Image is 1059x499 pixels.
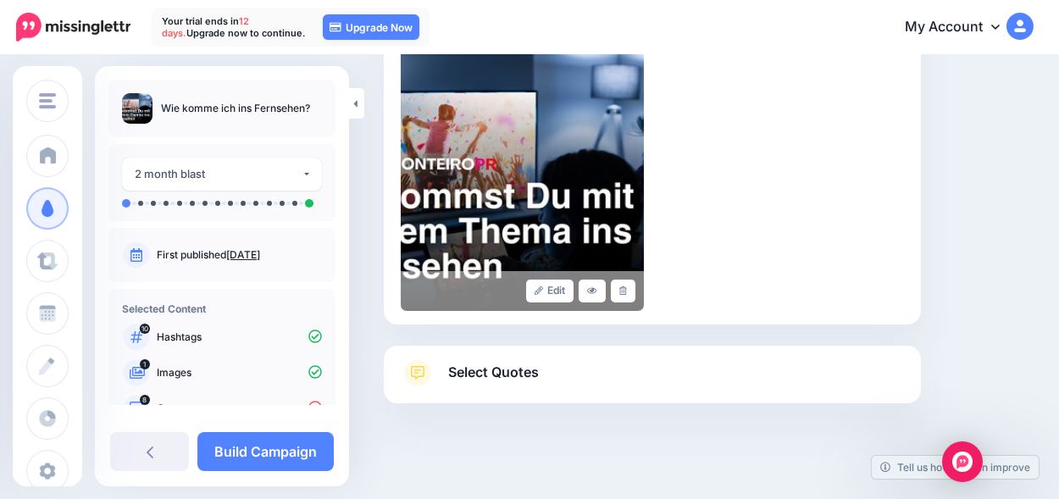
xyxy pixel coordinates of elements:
img: Missinglettr [16,13,130,42]
button: 2 month blast [122,158,322,191]
span: 1 [140,359,150,369]
a: Upgrade Now [323,14,419,40]
p: Hashtags [157,330,322,345]
img: menu.png [39,93,56,108]
a: Tell us how we can improve [872,456,1039,479]
span: Select Quotes [448,361,539,384]
a: [DATE] [226,248,260,261]
a: Select Quotes [401,359,904,403]
p: First published [157,247,322,263]
p: Images [157,365,322,380]
img: 720caaed2027e53a060e975e1bdfde28_thumb.jpg [122,93,152,124]
span: 12 days. [162,15,249,39]
span: 10 [140,324,150,334]
p: Your trial ends in Upgrade now to continue. [162,15,306,39]
p: Quotes [157,401,322,416]
img: 720caaed2027e53a060e975e1bdfde28_large.jpg [401,40,644,311]
span: 8 [140,395,150,405]
h4: Selected Content [122,302,322,315]
a: Edit [526,280,574,302]
div: Open Intercom Messenger [942,441,983,482]
a: My Account [888,7,1034,48]
p: Wie komme ich ins Fernsehen? [161,100,310,117]
div: 2 month blast [135,164,302,184]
